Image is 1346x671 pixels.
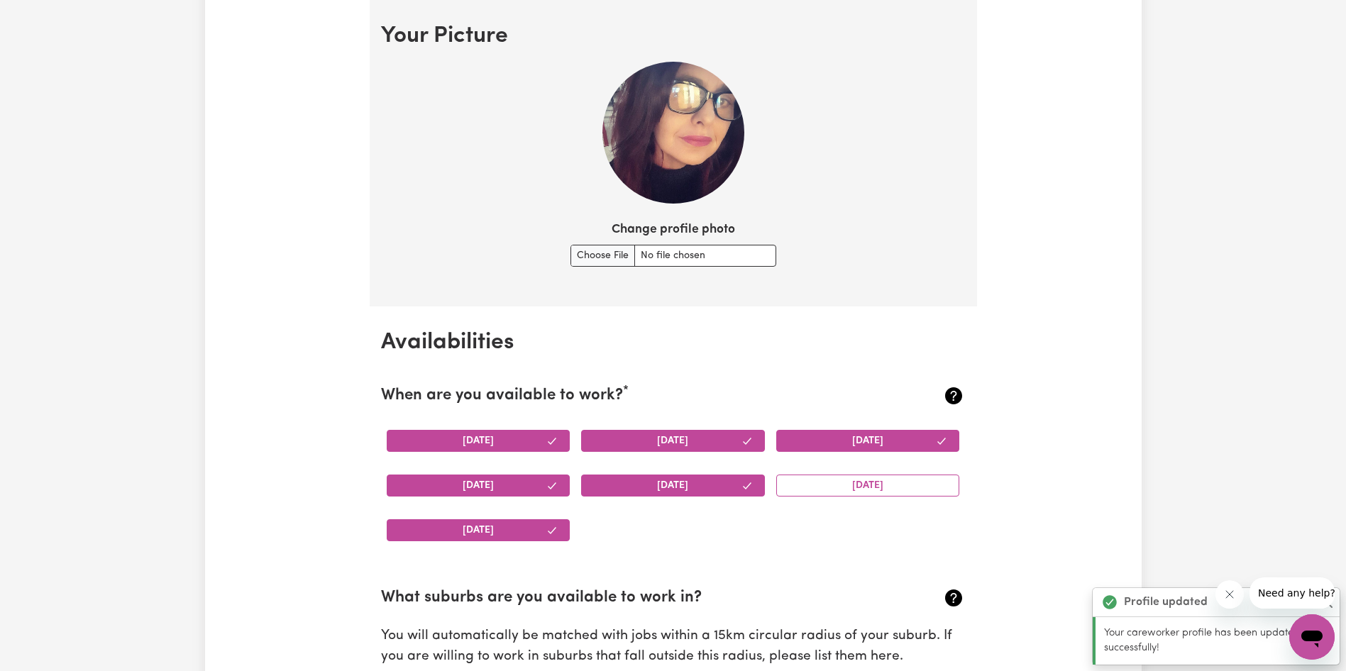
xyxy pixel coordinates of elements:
p: Your careworker profile has been updated successfully! [1104,626,1331,656]
p: You will automatically be matched with jobs within a 15km circular radius of your suburb. If you ... [381,626,966,667]
iframe: Message from company [1250,577,1335,609]
button: [DATE] [581,475,765,497]
iframe: Button to launch messaging window [1289,614,1335,660]
h2: What suburbs are you available to work in? [381,589,868,608]
label: Change profile photo [612,221,735,239]
strong: Profile updated [1124,594,1208,611]
span: Need any help? [9,10,86,21]
button: [DATE] [776,475,960,497]
img: Your current profile image [602,62,744,204]
iframe: Close message [1215,580,1244,609]
button: [DATE] [776,430,960,452]
button: [DATE] [387,475,570,497]
button: [DATE] [581,430,765,452]
button: [DATE] [387,430,570,452]
h2: When are you available to work? [381,387,868,406]
h2: Your Picture [381,23,966,50]
h2: Availabilities [381,329,966,356]
button: [DATE] [387,519,570,541]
